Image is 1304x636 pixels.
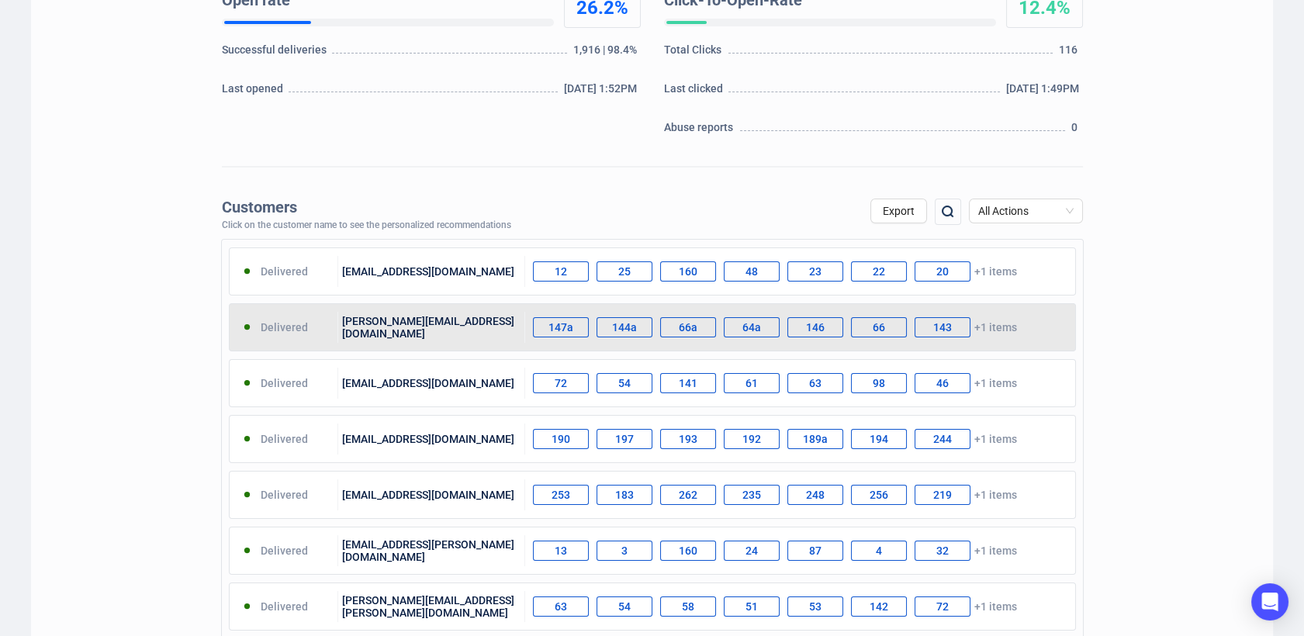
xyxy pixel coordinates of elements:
[915,541,970,561] div: 32
[787,596,843,617] div: 53
[230,368,339,399] div: Delivered
[525,535,1075,566] div: +1 items
[915,261,970,282] div: 20
[533,596,589,617] div: 63
[664,119,738,143] div: Abuse reports
[533,485,589,505] div: 253
[787,485,843,505] div: 248
[851,429,907,449] div: 194
[870,199,927,223] button: Export
[915,429,970,449] div: 244
[660,373,716,393] div: 141
[660,596,716,617] div: 58
[597,261,652,282] div: 25
[230,591,339,622] div: Delivered
[338,591,525,622] div: [PERSON_NAME][EMAIL_ADDRESS][PERSON_NAME][DOMAIN_NAME]
[915,485,970,505] div: 219
[597,596,652,617] div: 54
[939,202,957,221] img: search.png
[338,256,525,287] div: [EMAIL_ADDRESS][DOMAIN_NAME]
[338,312,525,343] div: [PERSON_NAME][EMAIL_ADDRESS][DOMAIN_NAME]
[724,485,780,505] div: 235
[851,261,907,282] div: 22
[883,205,915,217] span: Export
[851,317,907,337] div: 66
[564,81,641,104] div: [DATE] 1:52PM
[851,485,907,505] div: 256
[533,373,589,393] div: 72
[915,596,970,617] div: 72
[724,541,780,561] div: 24
[597,485,652,505] div: 183
[915,373,970,393] div: 46
[338,423,525,455] div: [EMAIL_ADDRESS][DOMAIN_NAME]
[533,541,589,561] div: 13
[1071,119,1082,143] div: 0
[724,317,780,337] div: 64a
[724,596,780,617] div: 51
[1059,42,1082,65] div: 116
[573,42,640,65] div: 1,916 | 98.4%
[533,261,589,282] div: 12
[222,42,330,65] div: Successful deliveries
[851,596,907,617] div: 142
[787,317,843,337] div: 146
[230,479,339,510] div: Delivered
[787,429,843,449] div: 189a
[664,81,727,104] div: Last clicked
[787,541,843,561] div: 87
[525,256,1075,287] div: +1 items
[525,312,1075,343] div: +1 items
[660,485,716,505] div: 262
[664,42,726,65] div: Total Clicks
[597,373,652,393] div: 54
[597,541,652,561] div: 3
[787,261,843,282] div: 23
[724,373,780,393] div: 61
[1251,583,1288,620] div: Open Intercom Messenger
[660,429,716,449] div: 193
[525,368,1075,399] div: +1 items
[230,535,339,566] div: Delivered
[660,317,716,337] div: 66a
[851,373,907,393] div: 98
[338,368,525,399] div: [EMAIL_ADDRESS][DOMAIN_NAME]
[525,423,1075,455] div: +1 items
[230,312,339,343] div: Delivered
[222,199,511,216] div: Customers
[230,423,339,455] div: Delivered
[597,317,652,337] div: 144a
[724,429,780,449] div: 192
[230,256,339,287] div: Delivered
[338,535,525,566] div: [EMAIL_ADDRESS][PERSON_NAME][DOMAIN_NAME]
[787,373,843,393] div: 63
[525,591,1075,622] div: +1 items
[851,541,907,561] div: 4
[222,81,287,104] div: Last opened
[724,261,780,282] div: 48
[660,261,716,282] div: 160
[660,541,716,561] div: 160
[533,429,589,449] div: 190
[338,479,525,510] div: [EMAIL_ADDRESS][DOMAIN_NAME]
[222,220,511,231] div: Click on the customer name to see the personalized recommendations
[533,317,589,337] div: 147a
[1006,81,1083,104] div: [DATE] 1:49PM
[525,479,1075,510] div: +1 items
[915,317,970,337] div: 143
[597,429,652,449] div: 197
[978,199,1074,223] span: All Actions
